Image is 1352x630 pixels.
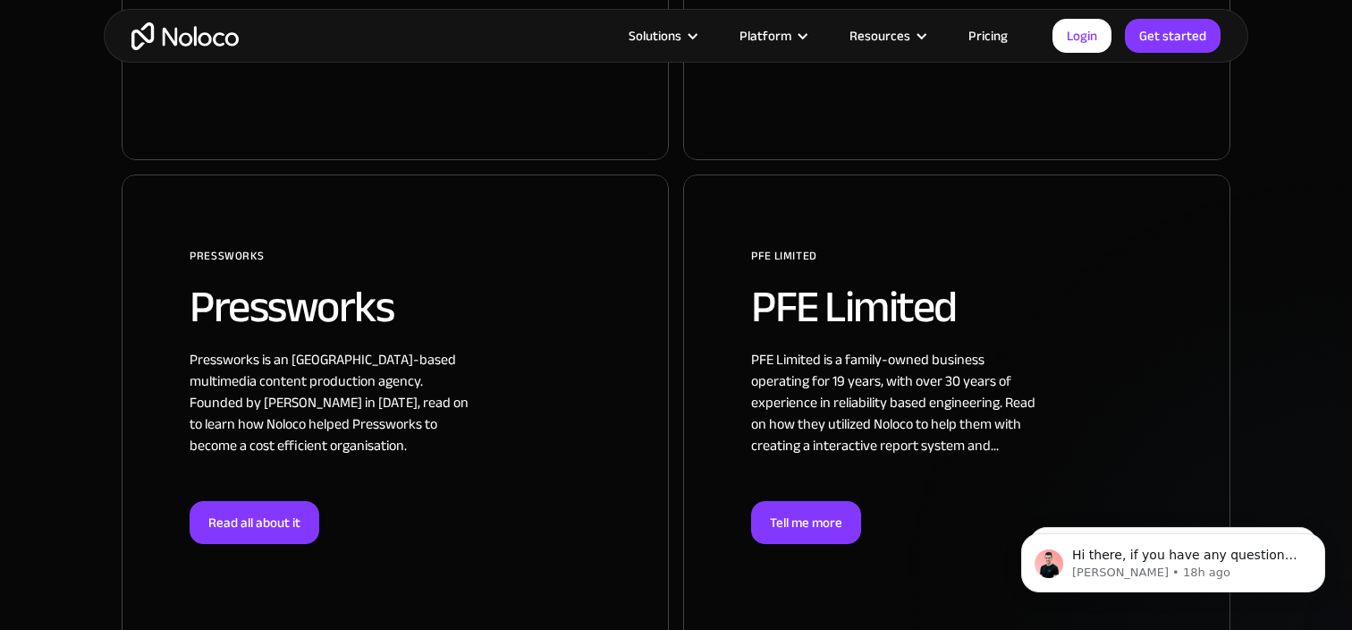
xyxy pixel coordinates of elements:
[739,24,791,47] div: Platform
[827,24,946,47] div: Resources
[1125,19,1221,53] a: Get started
[1052,19,1111,53] a: Login
[131,22,239,50] a: home
[717,24,827,47] div: Platform
[629,24,681,47] div: Solutions
[606,24,717,47] div: Solutions
[946,24,1030,47] a: Pricing
[994,496,1352,621] iframe: Intercom notifications message
[849,24,910,47] div: Resources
